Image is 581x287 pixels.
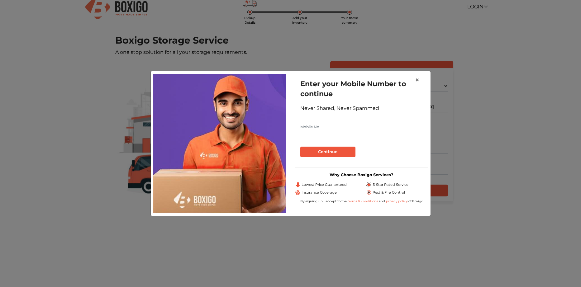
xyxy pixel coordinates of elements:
[415,75,419,84] span: ×
[302,182,347,187] span: Lowest Price Guaranteed
[410,71,424,89] button: Close
[300,105,423,112] div: Never Shared, Never Spammed
[348,199,379,203] a: terms & conditions
[300,147,355,157] button: Continue
[373,182,408,187] span: 5 Star Rated Service
[373,190,405,195] span: Pest & Fire Control
[300,122,423,132] input: Mobile No
[295,199,428,204] div: By signing up I accept to the and of Boxigo
[153,74,286,213] img: storage-img
[385,199,408,203] a: privacy policy
[300,79,423,99] h1: Enter your Mobile Number to continue
[295,172,428,177] h3: Why Choose Boxigo Services?
[302,190,337,195] span: Insurance Coverage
